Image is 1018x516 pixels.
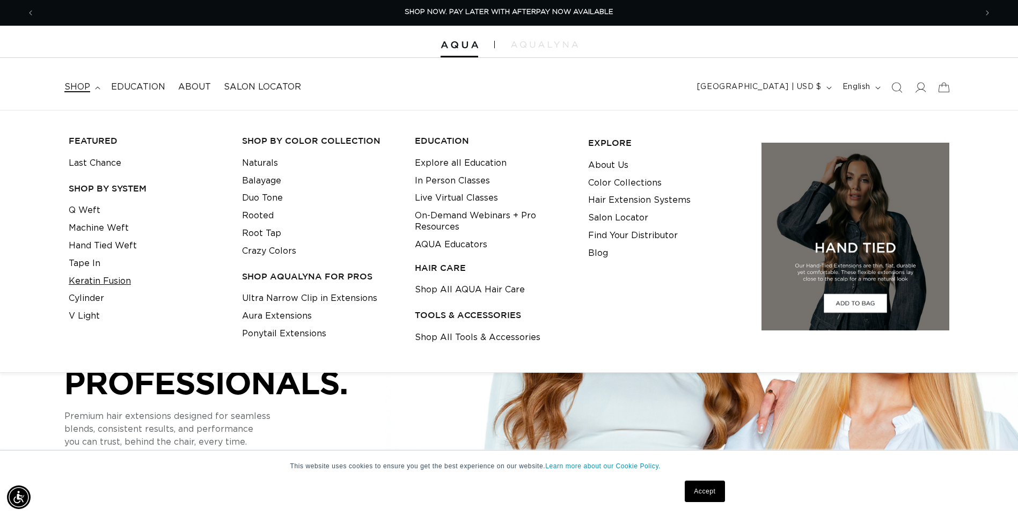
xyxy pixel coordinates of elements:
h3: SHOP BY SYSTEM [69,183,225,194]
img: Aqua Hair Extensions [441,41,478,49]
a: Shop All Tools & Accessories [415,329,540,347]
span: Education [111,82,165,93]
summary: Search [885,76,909,99]
button: [GEOGRAPHIC_DATA] | USD $ [691,77,836,98]
iframe: Chat Widget [964,465,1018,516]
button: Next announcement [976,3,999,23]
a: Hand Tied Weft [69,237,137,255]
a: In Person Classes [415,172,490,190]
a: Education [105,75,172,99]
button: Previous announcement [19,3,42,23]
button: English [836,77,885,98]
a: Explore all Education [415,154,507,172]
a: Hair Extension Systems [588,191,691,209]
a: Last Chance [69,154,121,172]
a: Root Tap [242,225,281,242]
span: shop [64,82,90,93]
h3: HAIR CARE [415,262,572,274]
a: Salon Locator [217,75,307,99]
a: Salon Locator [588,209,648,227]
a: Ponytail Extensions [242,325,326,343]
a: Keratin Fusion [69,272,131,290]
h3: Shop by Color Collection [242,135,399,146]
a: Color Collections [588,174,662,192]
a: Aura Extensions [242,307,312,325]
a: Rooted [242,207,274,225]
h3: FEATURED [69,135,225,146]
h3: EXPLORE [588,137,745,149]
a: V Light [69,307,100,325]
a: Balayage [242,172,281,190]
a: Learn more about our Cookie Policy. [545,462,661,470]
h3: EDUCATION [415,135,572,146]
a: AQUA Educators [415,236,487,254]
p: Premium hair extensions designed for seamless blends, consistent results, and performance you can... [64,410,386,448]
a: On-Demand Webinars + Pro Resources [415,207,572,236]
a: About Us [588,157,628,174]
a: Duo Tone [242,189,283,207]
a: Shop All AQUA Hair Care [415,281,525,299]
a: Ultra Narrow Clip in Extensions [242,290,377,307]
a: Tape In [69,255,100,272]
a: Blog [588,245,608,262]
a: Cylinder [69,290,104,307]
span: About [178,82,211,93]
div: Accessibility Menu [7,485,31,509]
summary: shop [58,75,105,99]
a: Find Your Distributor [588,227,678,245]
a: Naturals [242,154,278,172]
span: English [843,82,870,93]
p: This website uses cookies to ensure you get the best experience on our website. [290,461,728,471]
img: aqualyna.com [511,41,578,48]
span: [GEOGRAPHIC_DATA] | USD $ [697,82,822,93]
a: About [172,75,217,99]
h3: TOOLS & ACCESSORIES [415,309,572,321]
h3: Shop AquaLyna for Pros [242,271,399,282]
span: SHOP NOW. PAY LATER WITH AFTERPAY NOW AVAILABLE [405,9,613,16]
a: Live Virtual Classes [415,189,498,207]
a: Q Weft [69,202,100,219]
a: Crazy Colors [242,242,296,260]
a: Machine Weft [69,219,129,237]
a: Accept [685,481,724,502]
span: Salon Locator [224,82,301,93]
